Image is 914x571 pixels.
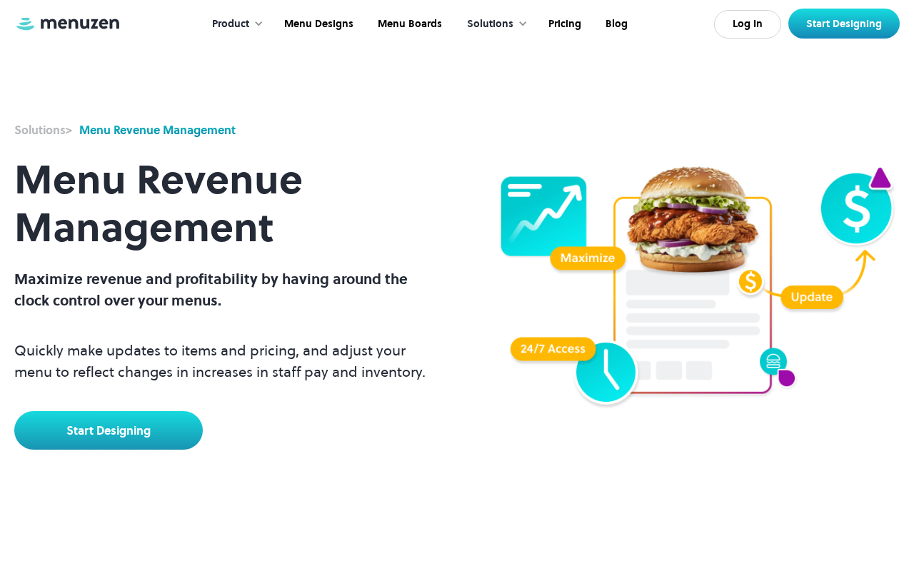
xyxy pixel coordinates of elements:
a: Menu Boards [364,2,453,46]
a: Start Designing [788,9,900,39]
a: Log In [714,10,781,39]
a: Menu Designs [271,2,364,46]
div: Product [198,2,271,46]
a: Pricing [535,2,592,46]
a: Start Designing [14,411,203,450]
div: Product [212,16,249,32]
strong: Solutions [14,122,66,138]
p: Maximize revenue and profitability by having around the clock control over your menus. [14,268,428,311]
div: Menu Revenue Management [79,121,236,138]
div: > [14,121,72,138]
a: Solutions> [14,121,72,138]
a: Blog [592,2,638,46]
div: Solutions [453,2,535,46]
div: Solutions [467,16,513,32]
h1: Menu Revenue Management [14,138,428,268]
p: Quickly make updates to items and pricing, and adjust your menu to reflect changes in increases i... [14,340,428,383]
